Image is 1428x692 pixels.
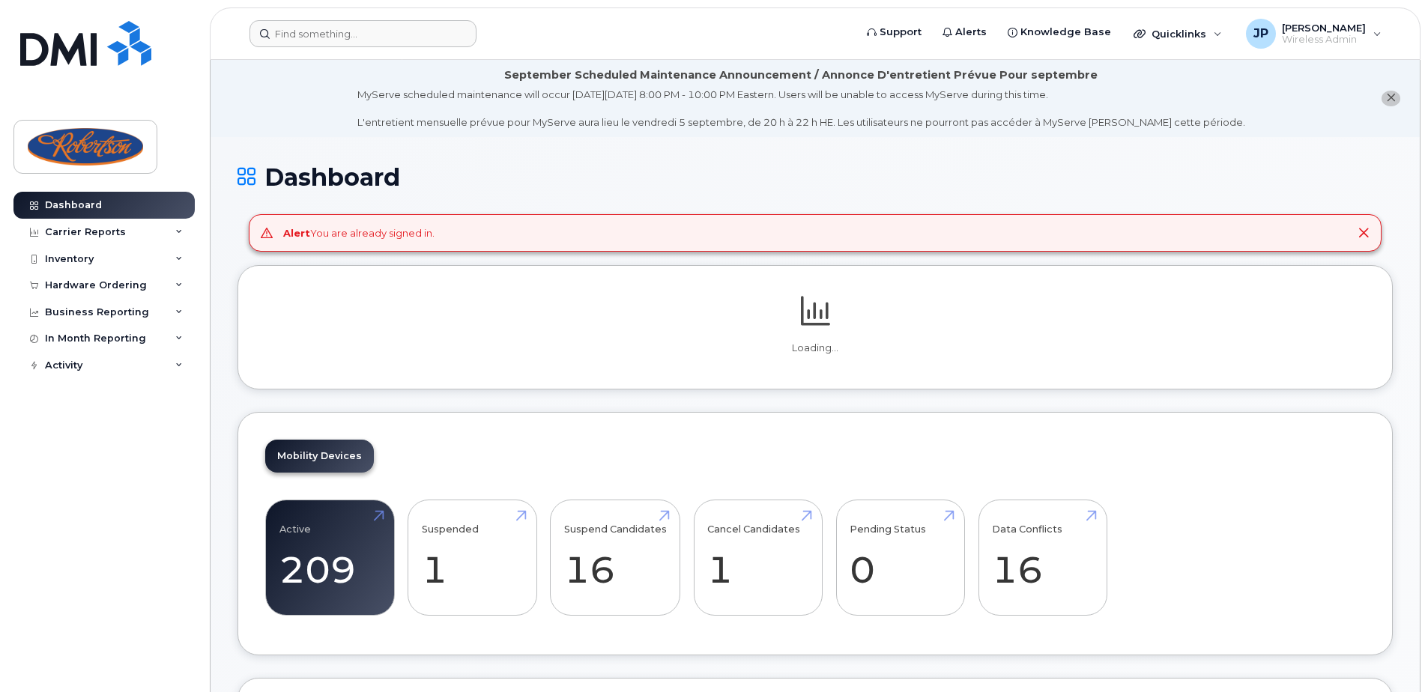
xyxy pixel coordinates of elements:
a: Data Conflicts 16 [992,509,1093,607]
button: close notification [1382,91,1400,106]
div: September Scheduled Maintenance Announcement / Annonce D'entretient Prévue Pour septembre [504,67,1098,83]
h1: Dashboard [238,164,1393,190]
div: MyServe scheduled maintenance will occur [DATE][DATE] 8:00 PM - 10:00 PM Eastern. Users will be u... [357,88,1245,130]
a: Active 209 [279,509,381,607]
strong: Alert [283,227,310,239]
a: Mobility Devices [265,440,374,473]
p: Loading... [265,342,1365,355]
a: Cancel Candidates 1 [707,509,808,607]
a: Suspended 1 [422,509,523,607]
a: Pending Status 0 [850,509,951,607]
div: You are already signed in. [283,226,435,240]
a: Suspend Candidates 16 [564,509,667,607]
